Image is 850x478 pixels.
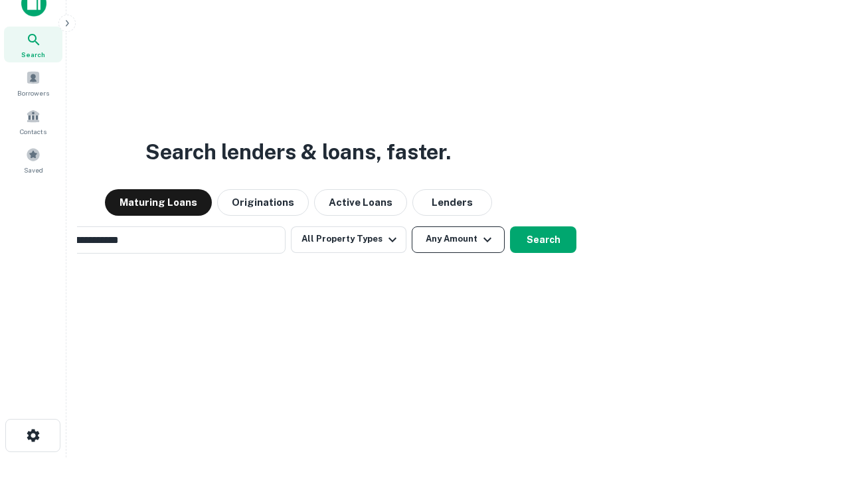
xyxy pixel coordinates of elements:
button: Maturing Loans [105,189,212,216]
button: All Property Types [291,226,406,253]
iframe: Chat Widget [784,372,850,436]
a: Search [4,27,62,62]
a: Contacts [4,104,62,139]
a: Saved [4,142,62,178]
button: Originations [217,189,309,216]
button: Any Amount [412,226,505,253]
button: Search [510,226,576,253]
span: Borrowers [17,88,49,98]
a: Borrowers [4,65,62,101]
span: Saved [24,165,43,175]
button: Active Loans [314,189,407,216]
button: Lenders [412,189,492,216]
span: Contacts [20,126,46,137]
span: Search [21,49,45,60]
h3: Search lenders & loans, faster. [145,136,451,168]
